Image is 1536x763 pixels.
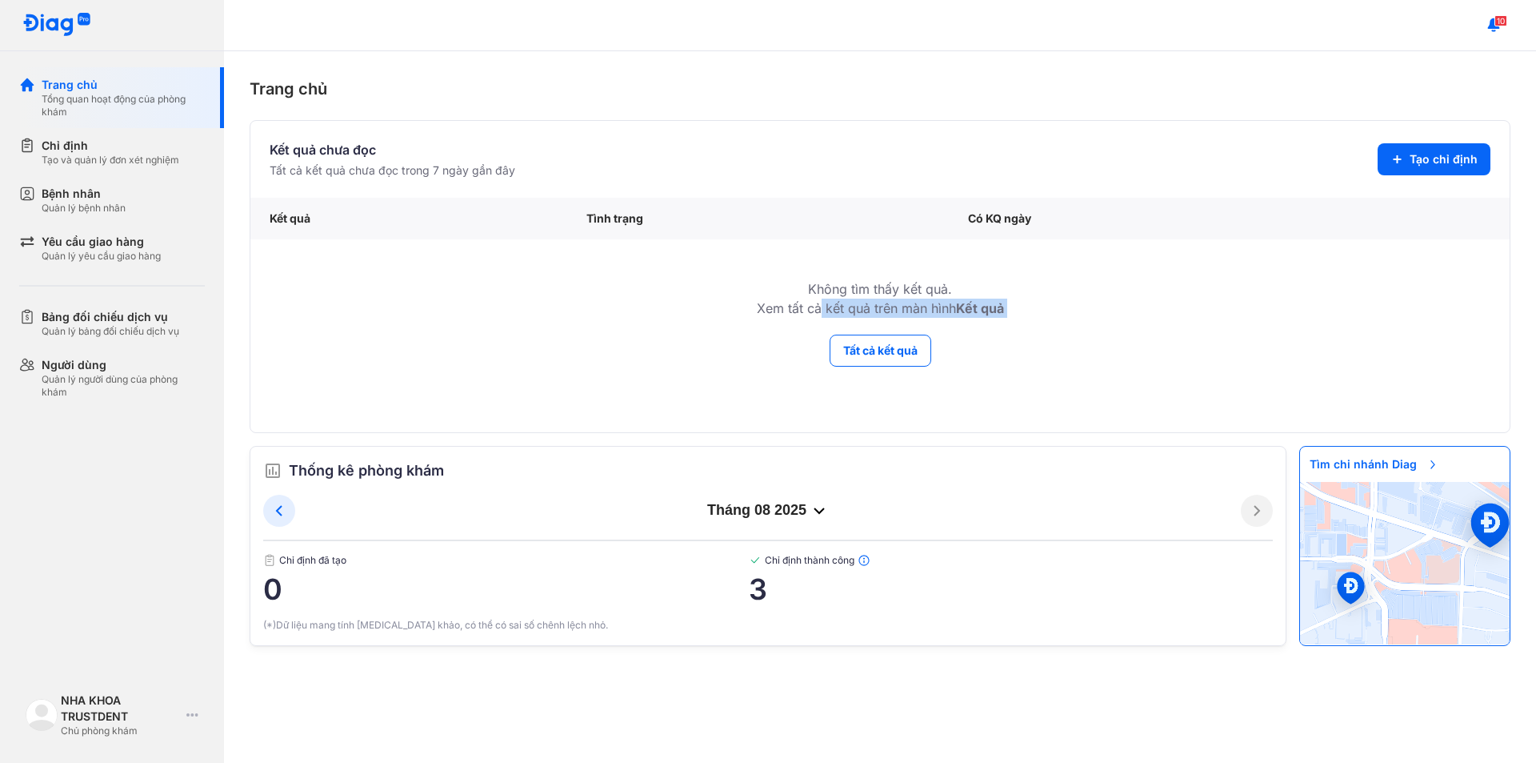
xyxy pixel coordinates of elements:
img: logo [22,13,91,38]
span: 10 [1494,15,1507,26]
div: Tất cả kết quả chưa đọc trong 7 ngày gần đây [270,163,515,179]
div: Tổng quan hoạt động của phòng khám [42,93,205,118]
img: info.7e716105.svg [858,554,870,567]
button: Tạo chỉ định [1378,143,1490,175]
div: Trang chủ [250,77,1510,101]
div: Chỉ định [42,138,179,154]
img: checked-green.01cc79e0.svg [749,554,762,567]
td: Không tìm thấy kết quả. Xem tất cả kết quả trên màn hình [250,239,1510,334]
b: Kết quả [956,300,1004,316]
span: 0 [263,573,749,605]
span: Chỉ định đã tạo [263,554,749,567]
div: Có KQ ngày [949,198,1356,239]
div: Quản lý bảng đối chiếu dịch vụ [42,325,179,338]
div: NHA KHOA TRUSTDENT [61,693,180,725]
div: Người dùng [42,357,205,373]
span: Tạo chỉ định [1410,151,1478,167]
span: Thống kê phòng khám [289,460,444,482]
div: Tình trạng [567,198,949,239]
div: tháng 08 2025 [295,501,1241,520]
div: Tạo và quản lý đơn xét nghiệm [42,154,179,167]
div: Chủ phòng khám [61,725,180,737]
img: document.50c4cfd0.svg [263,554,276,567]
div: Trang chủ [42,77,205,93]
span: 3 [749,573,1273,605]
div: Quản lý người dùng của phòng khám [42,373,205,399]
div: Yêu cầu giao hàng [42,234,161,250]
span: Tìm chi nhánh Diag [1300,447,1449,482]
div: Bảng đối chiếu dịch vụ [42,309,179,325]
div: Kết quả [250,198,567,239]
img: logo [26,699,58,731]
button: Tất cả kết quả [830,335,931,367]
div: Quản lý yêu cầu giao hàng [42,250,161,263]
div: Quản lý bệnh nhân [42,202,126,215]
span: Chỉ định thành công [749,554,1273,567]
div: (*)Dữ liệu mang tính [MEDICAL_DATA] khảo, có thể có sai số chênh lệch nhỏ. [263,618,1273,632]
div: Bệnh nhân [42,186,126,202]
img: order.5a6da16c.svg [263,461,282,480]
div: Kết quả chưa đọc [270,140,515,159]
